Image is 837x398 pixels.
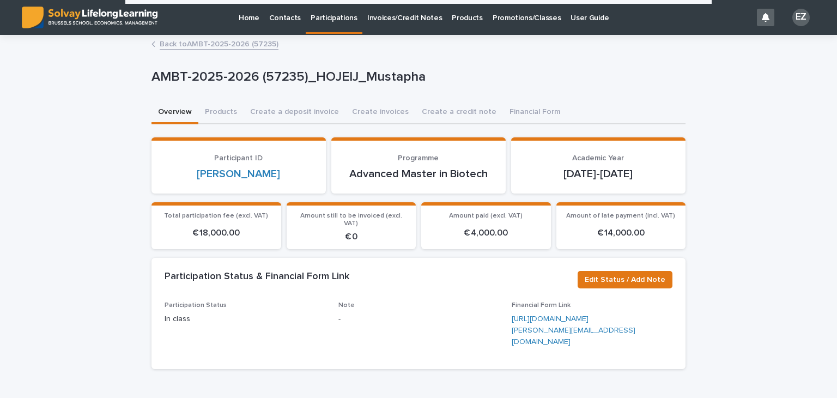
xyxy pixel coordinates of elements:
p: € 4,000.00 [428,228,544,238]
button: Create invoices [345,101,415,124]
a: Back toAMBT-2025-2026 (57235) [160,37,278,50]
button: Overview [151,101,198,124]
p: € 14,000.00 [563,228,680,238]
span: Programme [398,154,439,162]
p: Advanced Master in Biotech [344,167,493,180]
button: Edit Status / Add Note [578,271,672,288]
h2: Participation Status & Financial Form Link [165,271,349,283]
span: Note [338,302,355,309]
button: Create a credit note [415,101,503,124]
span: Amount paid (excl. VAT) [449,213,523,219]
button: Create a deposit invoice [244,101,345,124]
button: Products [198,101,244,124]
span: Participation Status [165,302,227,309]
span: Participant ID [214,154,263,162]
span: Financial Form Link [512,302,571,309]
span: Amount of late payment (incl. VAT) [566,213,675,219]
div: EZ [792,9,810,26]
a: [URL][DOMAIN_NAME][PERSON_NAME][EMAIL_ADDRESS][DOMAIN_NAME] [512,315,635,346]
span: Total participation fee (excl. VAT) [164,213,268,219]
span: Amount still to be invoiced (excl. VAT) [300,213,402,227]
p: AMBT-2025-2026 (57235)_HOJEIJ_Mustapha [151,69,681,85]
a: [PERSON_NAME] [197,167,280,180]
span: Edit Status / Add Note [585,274,665,285]
span: Academic Year [572,154,624,162]
p: - [338,313,499,325]
p: € 0 [293,232,410,242]
p: € 18,000.00 [158,228,275,238]
img: ED0IkcNQHGZZMpCVrDht [22,7,157,28]
p: In class [165,313,325,325]
button: Financial Form [503,101,567,124]
p: [DATE]-[DATE] [524,167,672,180]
